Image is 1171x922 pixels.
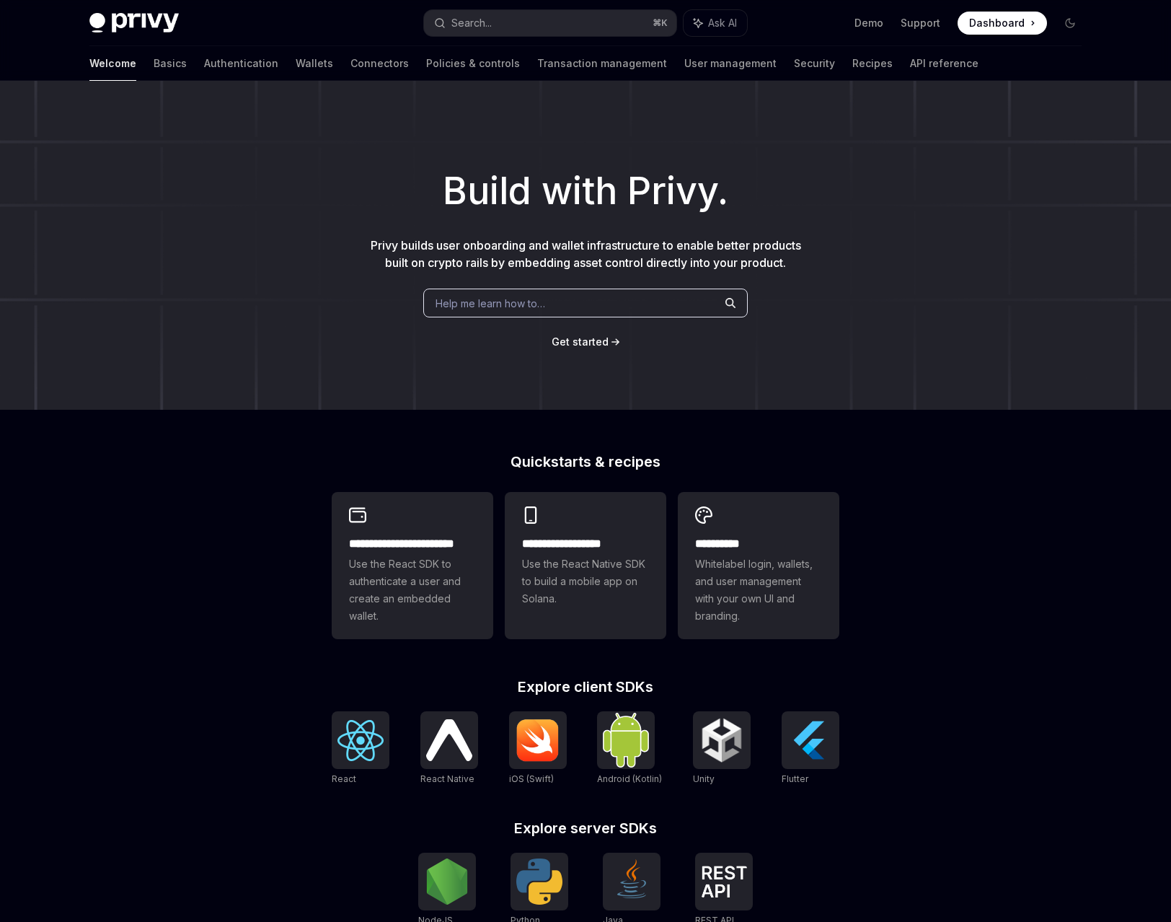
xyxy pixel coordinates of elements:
[701,866,747,897] img: REST API
[515,719,561,762] img: iOS (Swift)
[332,711,389,786] a: ReactReact
[296,46,333,81] a: Wallets
[89,13,179,33] img: dark logo
[782,711,839,786] a: FlutterFlutter
[693,711,751,786] a: UnityUnity
[1059,12,1082,35] button: Toggle dark mode
[350,46,409,81] a: Connectors
[653,17,668,29] span: ⌘ K
[684,10,747,36] button: Ask AI
[552,335,609,348] span: Get started
[23,163,1148,219] h1: Build with Privy.
[787,717,834,763] img: Flutter
[969,16,1025,30] span: Dashboard
[332,680,839,694] h2: Explore client SDKs
[332,821,839,835] h2: Explore server SDKs
[708,16,737,30] span: Ask AI
[509,773,554,784] span: iOS (Swift)
[552,335,609,349] a: Get started
[852,46,893,81] a: Recipes
[695,556,822,625] span: Whitelabel login, wallets, and user management with your own UI and branding.
[854,16,883,30] a: Demo
[420,711,478,786] a: React NativeReact Native
[420,773,474,784] span: React Native
[89,46,136,81] a: Welcome
[522,556,649,607] span: Use the React Native SDK to build a mobile app on Solana.
[782,773,808,784] span: Flutter
[424,10,676,36] button: Search...⌘K
[910,46,978,81] a: API reference
[332,773,356,784] span: React
[699,717,745,763] img: Unity
[901,16,940,30] a: Support
[424,859,470,905] img: NodeJS
[332,455,839,469] h2: Quickstarts & recipes
[537,46,667,81] a: Transaction management
[958,12,1047,35] a: Dashboard
[426,719,472,760] img: React Native
[349,556,476,625] span: Use the React SDK to authenticate a user and create an embedded wallet.
[597,773,662,784] span: Android (Kotlin)
[436,296,545,311] span: Help me learn how to…
[337,720,384,761] img: React
[597,711,662,786] a: Android (Kotlin)Android (Kotlin)
[794,46,835,81] a: Security
[451,14,492,32] div: Search...
[509,711,567,786] a: iOS (Swift)iOS (Swift)
[154,46,187,81] a: Basics
[609,859,655,905] img: Java
[371,238,801,270] span: Privy builds user onboarding and wallet infrastructure to enable better products built on crypto ...
[678,492,839,639] a: **** *****Whitelabel login, wallets, and user management with your own UI and branding.
[516,859,562,905] img: Python
[505,492,666,639] a: **** **** **** ***Use the React Native SDK to build a mobile app on Solana.
[693,773,715,784] span: Unity
[603,713,649,767] img: Android (Kotlin)
[426,46,520,81] a: Policies & controls
[684,46,777,81] a: User management
[204,46,278,81] a: Authentication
